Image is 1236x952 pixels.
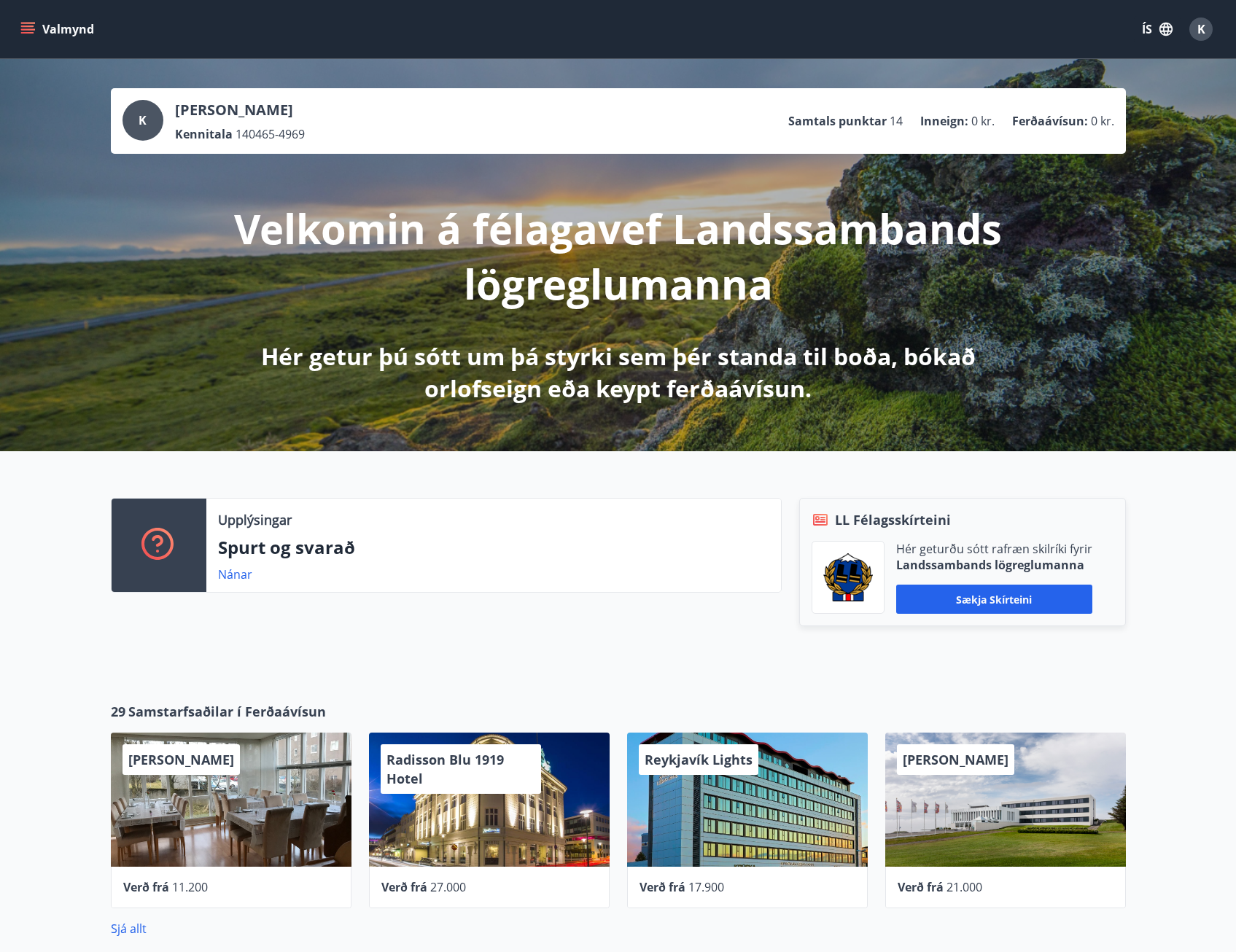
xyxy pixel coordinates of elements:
[218,510,292,529] p: Upplýsingar
[645,751,753,768] span: Reykjavík Lights
[430,879,466,895] span: 27.000
[896,541,1092,557] p: Hér geturðu sótt rafræn skilríki fyrir
[386,751,504,787] span: Radisson Blu 1919 Hotel
[123,879,169,895] span: Verð frá
[218,566,252,582] a: Nánar
[236,126,305,142] span: 140465-4969
[890,113,903,129] span: 14
[1183,12,1218,47] button: K
[218,535,769,560] p: Spurt og svarað
[128,702,326,721] span: Samstarfsaðilar í Ferðaávísun
[175,126,233,142] p: Kennitala
[835,510,951,529] span: LL Félagsskírteini
[903,751,1008,768] span: [PERSON_NAME]
[139,112,147,128] span: K
[233,200,1003,311] p: Velkomin á félagavef Landssambands lögreglumanna
[172,879,208,895] span: 11.200
[920,113,968,129] p: Inneign :
[823,553,873,601] img: 1cqKbADZNYZ4wXUG0EC2JmCwhQh0Y6EN22Kw4FTY.png
[896,585,1092,614] button: Sækja skírteini
[175,100,305,120] p: [PERSON_NAME]
[18,16,100,42] button: menu
[640,879,685,895] span: Verð frá
[947,879,982,895] span: 21.000
[1091,113,1114,129] span: 0 kr.
[1197,21,1205,37] span: K
[128,751,234,768] span: [PERSON_NAME]
[688,879,724,895] span: 17.900
[1012,113,1088,129] p: Ferðaávísun :
[896,557,1092,573] p: Landssambands lögreglumanna
[233,340,1003,405] p: Hér getur þú sótt um þá styrki sem þér standa til boða, bókað orlofseign eða keypt ferðaávísun.
[971,113,995,129] span: 0 kr.
[381,879,427,895] span: Verð frá
[1134,16,1181,42] button: ÍS
[788,113,887,129] p: Samtals punktar
[111,921,147,937] a: Sjá allt
[111,702,125,721] span: 29
[898,879,944,895] span: Verð frá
